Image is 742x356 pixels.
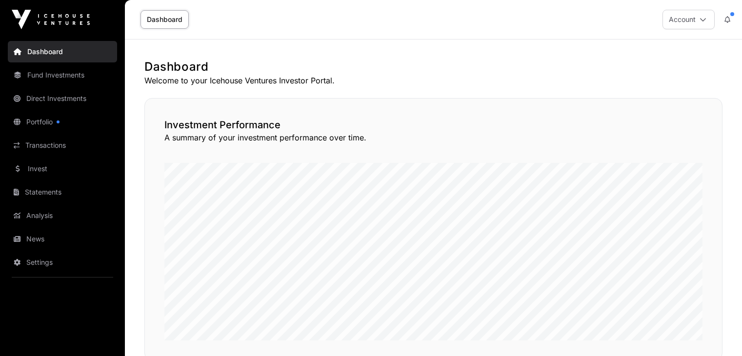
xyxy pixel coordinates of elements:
[8,205,117,226] a: Analysis
[8,228,117,250] a: News
[12,10,90,29] img: Icehouse Ventures Logo
[8,181,117,203] a: Statements
[8,158,117,179] a: Invest
[8,64,117,86] a: Fund Investments
[140,10,189,29] a: Dashboard
[144,59,722,75] h1: Dashboard
[8,41,117,62] a: Dashboard
[144,75,722,86] p: Welcome to your Icehouse Ventures Investor Portal.
[8,111,117,133] a: Portfolio
[164,132,702,143] p: A summary of your investment performance over time.
[164,118,702,132] h2: Investment Performance
[8,252,117,273] a: Settings
[693,309,742,356] iframe: Chat Widget
[8,135,117,156] a: Transactions
[662,10,715,29] button: Account
[8,88,117,109] a: Direct Investments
